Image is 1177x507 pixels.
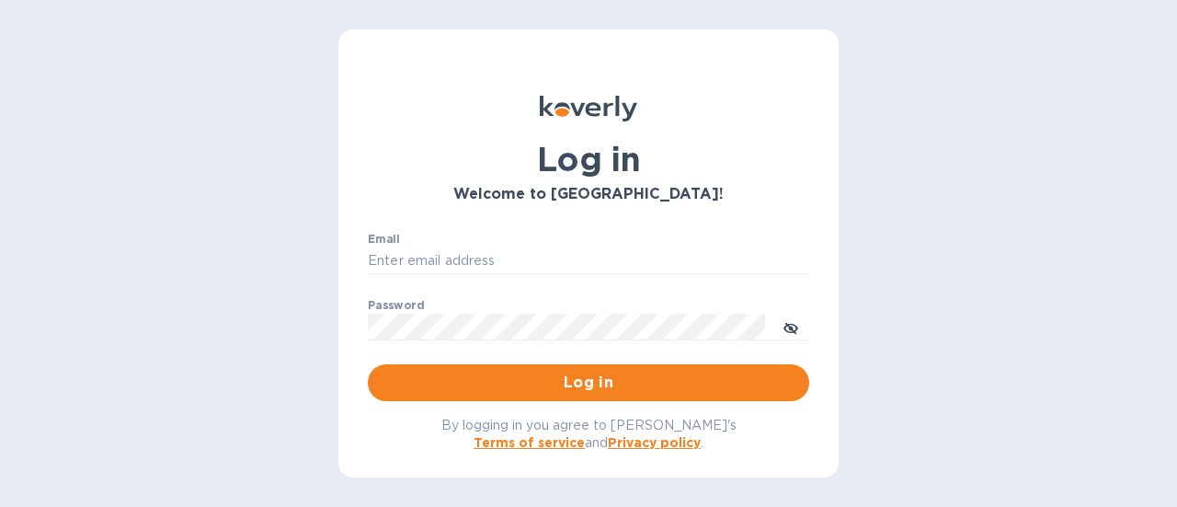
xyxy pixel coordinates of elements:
input: Enter email address [368,248,809,275]
label: Email [368,234,400,245]
h3: Welcome to [GEOGRAPHIC_DATA]! [368,186,809,203]
a: Privacy policy [608,435,701,450]
button: Log in [368,364,809,401]
label: Password [368,300,424,311]
span: By logging in you agree to [PERSON_NAME]'s and . [441,418,737,450]
h1: Log in [368,140,809,179]
a: Terms of service [474,435,585,450]
span: Log in [383,372,794,394]
img: Koverly [540,96,637,121]
button: toggle password visibility [772,308,809,345]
